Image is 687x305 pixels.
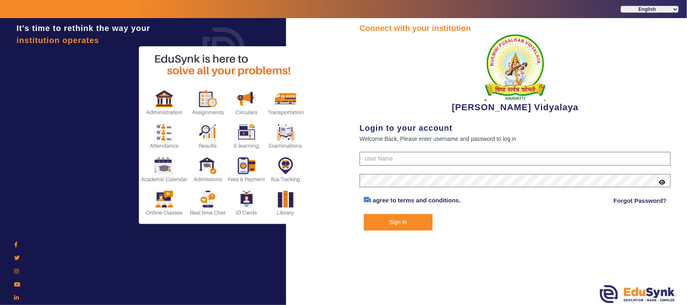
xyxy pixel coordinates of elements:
div: Welcome Back, Please enter username and password to log in [359,134,671,144]
span: It's time to rethink the way your [17,24,150,33]
input: User Name [359,152,671,166]
a: Forgot Password? [614,196,667,206]
div: Login to your account [359,122,671,134]
img: login2.png [139,46,308,224]
button: Sign In [364,214,433,231]
img: edusynk.png [600,285,675,303]
a: I agree to terms and conditions. [369,197,461,204]
img: login.png [194,18,254,78]
img: 1f9ccde3-ca7c-4581-b515-4fcda2067381 [485,34,545,101]
div: Connect with your institution [359,22,671,34]
div: [PERSON_NAME] Vidyalaya [359,34,671,114]
span: institution operates [17,36,99,45]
